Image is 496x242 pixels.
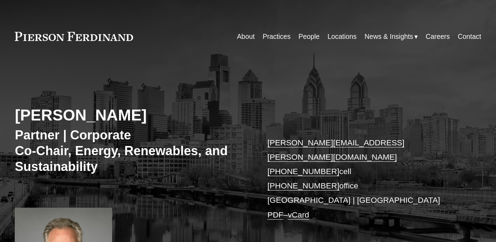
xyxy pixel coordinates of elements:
a: vCard [288,210,309,219]
a: People [298,30,319,43]
a: folder dropdown [365,30,418,43]
a: [PHONE_NUMBER] [267,167,339,176]
a: About [237,30,255,43]
a: [PERSON_NAME][EMAIL_ADDRESS][PERSON_NAME][DOMAIN_NAME] [267,138,404,161]
a: Contact [458,30,481,43]
a: Practices [263,30,291,43]
a: Locations [328,30,357,43]
h2: [PERSON_NAME] [15,106,248,125]
a: PDF [267,210,283,219]
span: News & Insights [365,30,413,43]
h3: Partner | Corporate Co-Chair, Energy, Renewables, and Sustainability [15,127,248,174]
a: [PHONE_NUMBER] [267,181,339,190]
p: cell office [GEOGRAPHIC_DATA] | [GEOGRAPHIC_DATA] – [267,136,462,222]
a: Careers [426,30,450,43]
